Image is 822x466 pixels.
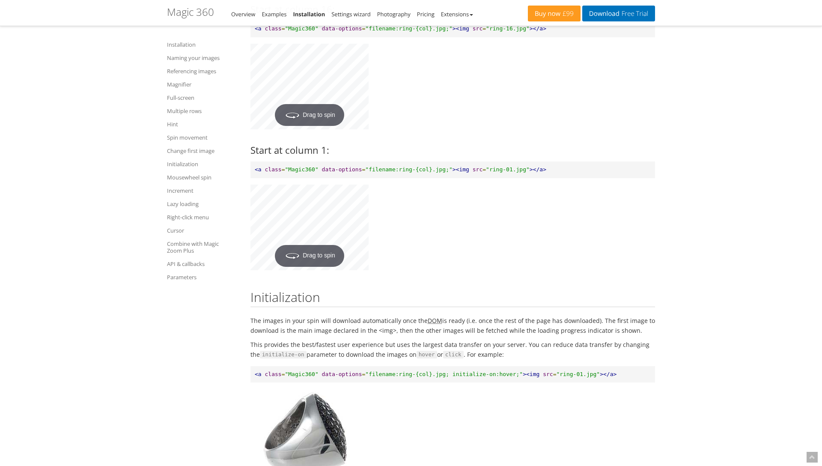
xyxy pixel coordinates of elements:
[167,146,240,156] a: Change first image
[167,225,240,236] a: Cursor
[265,25,281,32] span: class
[167,272,240,282] a: Parameters
[619,10,648,17] span: Free Trial
[282,371,285,377] span: =
[255,25,262,32] span: <a
[543,371,553,377] span: src
[255,371,262,377] span: <a
[473,166,482,173] span: src
[582,6,655,21] a: DownloadFree Trial
[473,25,482,32] span: src
[167,159,240,169] a: Initialization
[528,6,581,21] a: Buy now£99
[167,39,240,50] a: Installation
[322,25,362,32] span: data-options
[265,371,281,377] span: class
[167,185,240,196] a: Increment
[167,93,240,103] a: Full-screen
[560,10,574,17] span: £99
[167,132,240,143] a: Spin movement
[250,316,655,335] p: The images in your spin will download automatically once the is ready (i.e. once the rest of the ...
[282,166,285,173] span: =
[167,119,240,129] a: Hint
[443,351,464,358] span: click
[417,351,437,358] span: hover
[453,166,469,173] span: ><img
[167,259,240,269] a: API & callbacks
[167,53,240,63] a: Naming your images
[428,317,442,325] acronym: Document Object Model
[530,166,546,173] span: ></a>
[262,10,286,18] a: Examples
[417,10,435,18] a: Pricing
[365,371,523,377] span: "filename:ring-{col}.jpg; initialize-on:hover;"
[282,25,285,32] span: =
[377,10,411,18] a: Photography
[556,371,600,377] span: "ring-01.jpg"
[441,10,473,18] a: Extensions
[250,290,655,307] h2: Initialization
[486,25,530,32] span: "ring-16.jpg"
[260,351,307,358] span: initialize-on
[530,25,546,32] span: ></a>
[331,10,371,18] a: Settings wizard
[167,199,240,209] a: Lazy loading
[362,25,365,32] span: =
[167,239,240,256] a: Combine with Magic Zoom Plus
[231,10,255,18] a: Overview
[453,25,469,32] span: ><img
[285,25,318,32] span: "Magic360"
[322,371,362,377] span: data-options
[600,371,616,377] span: ></a>
[486,166,530,173] span: "ring-01.jpg"
[265,166,281,173] span: class
[167,106,240,116] a: Multiple rows
[285,166,318,173] span: "Magic360"
[167,66,240,76] a: Referencing images
[167,212,240,222] a: Right-click menu
[322,166,362,173] span: data-options
[365,166,453,173] span: "filename:ring-{col}.jpg;"
[293,10,325,18] a: Installation
[167,172,240,182] a: Mousewheel spin
[482,25,486,32] span: =
[553,371,557,377] span: =
[362,166,365,173] span: =
[250,340,655,360] p: This provides the best/fastest user experience but uses the largest data transfer on your server....
[167,6,214,18] h1: Magic 360
[250,145,655,155] h3: Start at column 1:
[167,79,240,90] a: Magnifier
[482,166,486,173] span: =
[523,371,539,377] span: ><img
[285,371,318,377] span: "Magic360"
[362,371,365,377] span: =
[365,25,453,32] span: "filename:ring-{col}.jpg;"
[255,166,262,173] span: <a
